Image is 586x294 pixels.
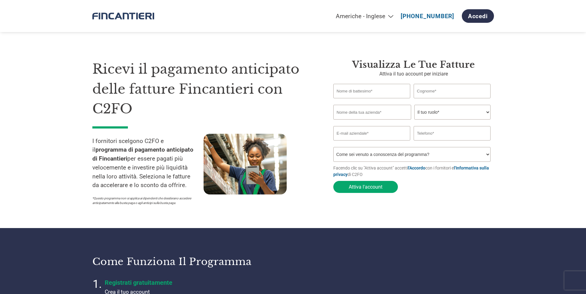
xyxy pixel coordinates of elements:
[92,59,315,119] h1: Ricevi il pagamento anticipato delle fatture Fincantieri con C2FO
[92,196,197,205] p: *Questo programma non si applica ai dipendenti che desiderano accedere anticipatamente alla busta...
[333,165,489,177] font: Facendo clic su "Attiva account" accetti con i fornitori e di C2FO
[401,13,454,20] a: [PHONE_NUMBER]
[92,8,154,25] img: Fincantieri
[333,105,411,120] input: Nome della tua azienda*
[333,141,411,145] div: Indirizzo e-mail Inavlid
[414,84,491,98] input: Cognome*
[333,126,411,141] input: Invalid Email format
[333,70,494,78] p: Attiva il tuo account per iniziare
[414,105,491,120] select: Title/Role
[105,279,259,286] h4: Registrati gratuitamente
[333,120,491,124] div: Il nome dell'azienda non è valido o il nome dell'azienda è troppo lungo
[333,84,411,98] input: Nome di battesimo*
[414,99,491,102] div: Cognome non valido o troppo lungo
[462,9,494,23] a: Accedi
[92,137,204,190] p: I fornitori scelgono C2FO e il per essere pagati più velocemente e investire più liquidità nella ...
[408,165,425,170] a: l'Accordo
[414,141,491,145] div: Numero di telefono Inavlid
[92,146,193,162] strong: programma di pagamento anticipato di Fincantieri
[333,99,411,102] div: Nome non valido o troppo lungo
[414,126,491,141] input: Telefono*
[92,255,252,268] font: Come funziona il programma
[333,181,398,193] button: Attiva l'account
[204,134,287,194] img: addetto alla catena di approvvigionamento
[333,59,494,70] h3: Visualizza le tue fatture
